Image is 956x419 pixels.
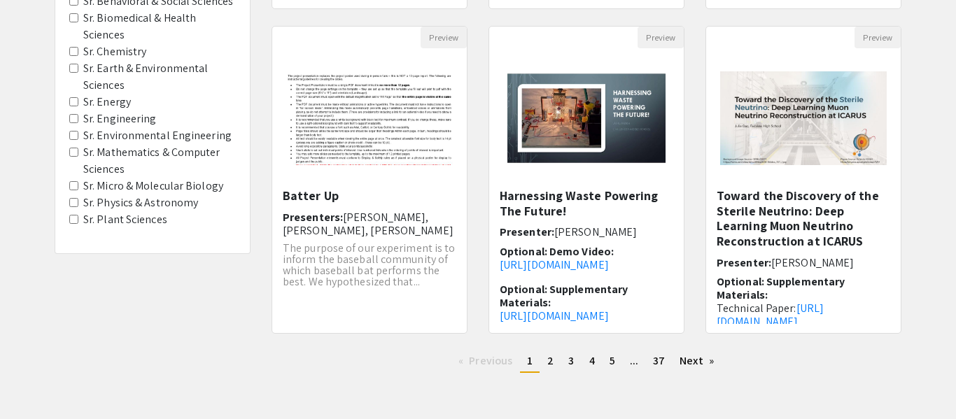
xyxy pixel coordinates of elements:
span: 37 [653,353,665,368]
label: Sr. Energy [83,94,131,111]
span: Optional: Supplementary Materials: [500,282,628,310]
img: <p>Harnessing Waste Powering The Future!</p> [493,48,680,188]
span: Previous [469,353,512,368]
label: Sr. Chemistry [83,43,146,60]
span: 2 [547,353,554,368]
a: [URL][DOMAIN_NAME] [500,257,609,272]
span: Optional: Demo Video: [500,244,614,259]
h5: Batter Up [283,188,456,204]
h5: Toward the Discovery of the Sterile Neutrino: Deep Learning Muon Neutrino Reconstruction at ICARUS [717,188,890,248]
span: 5 [610,353,615,368]
button: Preview [421,27,467,48]
label: Sr. Environmental Engineering [83,127,232,144]
button: Preview [855,27,901,48]
label: Sr. Mathematics & Computer Sciences [83,144,236,178]
div: Open Presentation <p>Harnessing Waste Powering The Future!</p> [488,26,684,334]
p: Technical Paper: [717,301,890,328]
p: The purpose of our experiment is to inform the baseball community of which baseball bat performs ... [283,243,456,287]
label: Sr. Micro & Molecular Biology [83,178,223,194]
h6: Presenter: [717,256,890,269]
span: ... [630,353,638,368]
a: Next page [673,350,721,371]
label: Sr. Plant Sciences [83,211,167,228]
a: [URL][DOMAIN_NAME] [500,308,609,323]
ul: Pagination [272,350,901,373]
label: Sr. Physics & Astronomy [83,194,198,211]
h6: Presenters: [283,211,456,237]
span: [PERSON_NAME], [PERSON_NAME], [PERSON_NAME] [283,210,454,238]
h6: Presenter: [500,225,673,239]
div: Open Presentation <p>Batter Up</p> [272,26,468,334]
label: Sr. Biomedical & Health Sciences [83,10,236,43]
iframe: Chat [10,356,59,409]
label: Sr. Earth & Environmental Sciences [83,60,236,94]
span: 3 [568,353,574,368]
img: <p>Toward the Discovery of the Sterile Neutrino: Deep Learning Muon Neutrino Reconstruction at IC... [706,57,901,179]
div: Open Presentation <p>Toward the Discovery of the Sterile Neutrino: Deep Learning Muon Neutrino Re... [705,26,901,334]
span: [PERSON_NAME] [554,225,637,239]
label: Sr. Engineering [83,111,157,127]
span: 1 [527,353,533,368]
span: 4 [589,353,595,368]
img: <p>Batter Up</p> [272,57,467,179]
span: Optional: Supplementary Materials: [717,274,845,302]
a: [URL][DOMAIN_NAME] [717,301,824,329]
span: [PERSON_NAME] [771,255,854,270]
button: Preview [638,27,684,48]
h5: Harnessing Waste Powering The Future! [500,188,673,218]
